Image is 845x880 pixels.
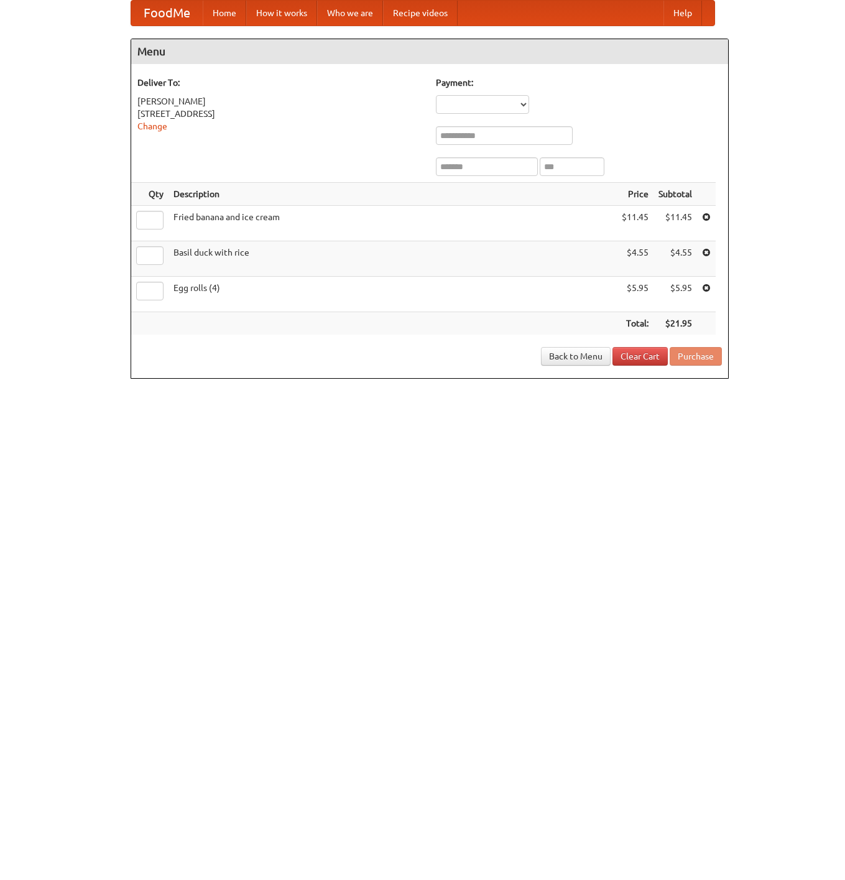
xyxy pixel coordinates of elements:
td: Basil duck with rice [169,241,617,277]
a: Who we are [317,1,383,25]
th: $21.95 [653,312,697,335]
td: $4.55 [617,241,653,277]
th: Price [617,183,653,206]
a: Clear Cart [612,347,668,366]
td: $4.55 [653,241,697,277]
h4: Menu [131,39,728,64]
td: $5.95 [653,277,697,312]
a: Home [203,1,246,25]
a: Back to Menu [541,347,611,366]
div: [PERSON_NAME] [137,95,423,108]
th: Total: [617,312,653,335]
th: Subtotal [653,183,697,206]
a: How it works [246,1,317,25]
td: $5.95 [617,277,653,312]
th: Qty [131,183,169,206]
td: Egg rolls (4) [169,277,617,312]
a: FoodMe [131,1,203,25]
td: Fried banana and ice cream [169,206,617,241]
button: Purchase [670,347,722,366]
h5: Payment: [436,76,722,89]
td: $11.45 [617,206,653,241]
a: Change [137,121,167,131]
div: [STREET_ADDRESS] [137,108,423,120]
a: Help [663,1,702,25]
h5: Deliver To: [137,76,423,89]
a: Recipe videos [383,1,458,25]
th: Description [169,183,617,206]
td: $11.45 [653,206,697,241]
